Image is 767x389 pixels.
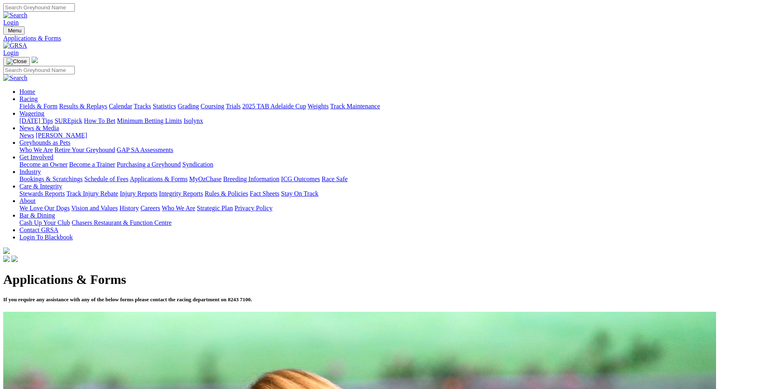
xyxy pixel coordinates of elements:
[3,256,10,262] img: facebook.svg
[19,117,764,125] div: Wagering
[223,175,279,182] a: Breeding Information
[235,205,273,211] a: Privacy Policy
[55,146,115,153] a: Retire Your Greyhound
[72,219,171,226] a: Chasers Restaurant & Function Centre
[159,190,203,197] a: Integrity Reports
[117,146,173,153] a: GAP SA Assessments
[321,175,347,182] a: Race Safe
[250,190,279,197] a: Fact Sheets
[3,272,764,287] h1: Applications & Forms
[19,103,57,110] a: Fields & Form
[134,103,151,110] a: Tracks
[226,103,241,110] a: Trials
[153,103,176,110] a: Statistics
[6,58,27,65] img: Close
[205,190,248,197] a: Rules & Policies
[19,146,53,153] a: Who We Are
[84,117,116,124] a: How To Bet
[242,103,306,110] a: 2025 TAB Adelaide Cup
[19,190,764,197] div: Care & Integrity
[19,168,41,175] a: Industry
[182,161,213,168] a: Syndication
[3,35,764,42] a: Applications & Forms
[8,27,21,34] span: Menu
[281,175,320,182] a: ICG Outcomes
[140,205,160,211] a: Careers
[19,226,58,233] a: Contact GRSA
[19,219,70,226] a: Cash Up Your Club
[59,103,107,110] a: Results & Replays
[19,234,73,241] a: Login To Blackbook
[19,146,764,154] div: Greyhounds as Pets
[3,26,25,35] button: Toggle navigation
[19,117,53,124] a: [DATE] Tips
[19,197,36,204] a: About
[19,132,34,139] a: News
[3,247,10,254] img: logo-grsa-white.png
[19,125,59,131] a: News & Media
[162,205,195,211] a: Who We Are
[119,205,139,211] a: History
[19,205,764,212] div: About
[19,219,764,226] div: Bar & Dining
[19,161,764,168] div: Get Involved
[19,212,55,219] a: Bar & Dining
[19,110,44,117] a: Wagering
[11,256,18,262] img: twitter.svg
[19,205,70,211] a: We Love Our Dogs
[69,161,115,168] a: Become a Trainer
[19,175,764,183] div: Industry
[281,190,318,197] a: Stay On Track
[3,3,75,12] input: Search
[3,66,75,74] input: Search
[3,57,30,66] button: Toggle navigation
[117,117,182,124] a: Minimum Betting Limits
[19,175,82,182] a: Bookings & Scratchings
[3,12,27,19] img: Search
[184,117,203,124] a: Isolynx
[117,161,181,168] a: Purchasing a Greyhound
[330,103,380,110] a: Track Maintenance
[19,95,38,102] a: Racing
[19,139,70,146] a: Greyhounds as Pets
[3,74,27,82] img: Search
[19,154,53,161] a: Get Involved
[3,49,19,56] a: Login
[201,103,224,110] a: Coursing
[3,19,19,26] a: Login
[178,103,199,110] a: Grading
[120,190,157,197] a: Injury Reports
[19,103,764,110] div: Racing
[3,42,27,49] img: GRSA
[19,88,35,95] a: Home
[55,117,82,124] a: SUREpick
[130,175,188,182] a: Applications & Forms
[19,161,68,168] a: Become an Owner
[66,190,118,197] a: Track Injury Rebate
[308,103,329,110] a: Weights
[189,175,222,182] a: MyOzChase
[71,205,118,211] a: Vision and Values
[36,132,87,139] a: [PERSON_NAME]
[3,296,764,303] h5: If you require any assistance with any of the below forms please contact the racing department on...
[109,103,132,110] a: Calendar
[19,190,65,197] a: Stewards Reports
[32,57,38,63] img: logo-grsa-white.png
[197,205,233,211] a: Strategic Plan
[19,132,764,139] div: News & Media
[19,183,62,190] a: Care & Integrity
[84,175,128,182] a: Schedule of Fees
